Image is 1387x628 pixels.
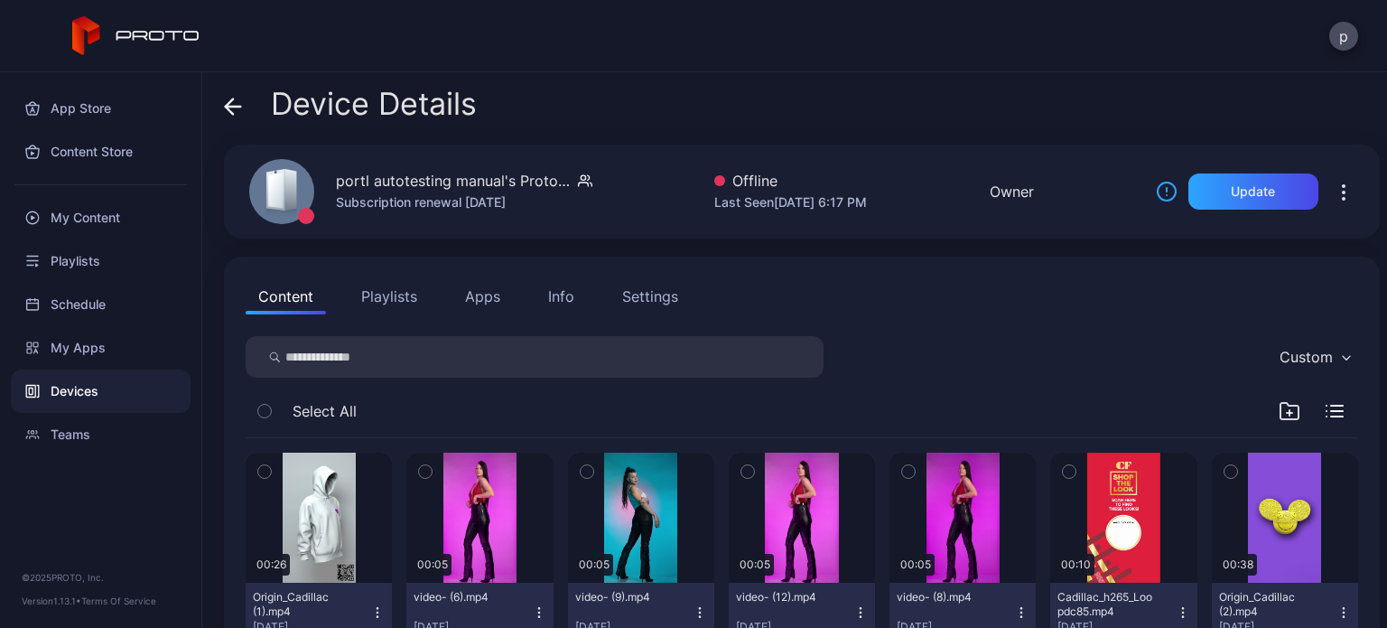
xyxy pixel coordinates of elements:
span: Select All [293,400,357,422]
div: video- (12).mp4 [736,590,835,605]
div: portl autotesting manual's Proto Epic [336,170,571,192]
button: Update [1188,173,1318,210]
button: Custom [1271,336,1358,378]
button: Settings [610,278,691,314]
a: Terms Of Service [81,595,156,606]
div: Owner [990,181,1034,202]
a: Playlists [11,239,191,283]
div: Info [548,286,574,307]
div: Origin_Cadillac (1).mp4 [253,590,352,619]
a: App Store [11,87,191,130]
div: video- (9).mp4 [575,590,675,605]
a: Devices [11,370,191,413]
button: Apps [452,278,513,314]
div: Subscription renewal [DATE] [336,192,592,213]
div: Origin_Cadillac (2).mp4 [1219,590,1318,619]
a: My Content [11,196,191,239]
button: Playlists [349,278,430,314]
span: Device Details [271,87,477,121]
button: Info [535,278,587,314]
div: video- (8).mp4 [897,590,996,605]
span: Version 1.13.1 • [22,595,81,606]
button: Content [246,278,326,314]
button: p [1329,22,1358,51]
a: Teams [11,413,191,456]
div: Cadillac_h265_Loopdc85.mp4 [1057,590,1157,619]
div: © 2025 PROTO, Inc. [22,570,180,585]
div: Custom [1280,348,1333,366]
a: Content Store [11,130,191,173]
div: Update [1231,184,1275,199]
div: video- (6).mp4 [414,590,513,605]
div: Settings [622,286,678,307]
div: Offline [714,170,867,192]
div: Last Seen [DATE] 6:17 PM [714,192,867,213]
a: Schedule [11,283,191,326]
a: My Apps [11,326,191,370]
